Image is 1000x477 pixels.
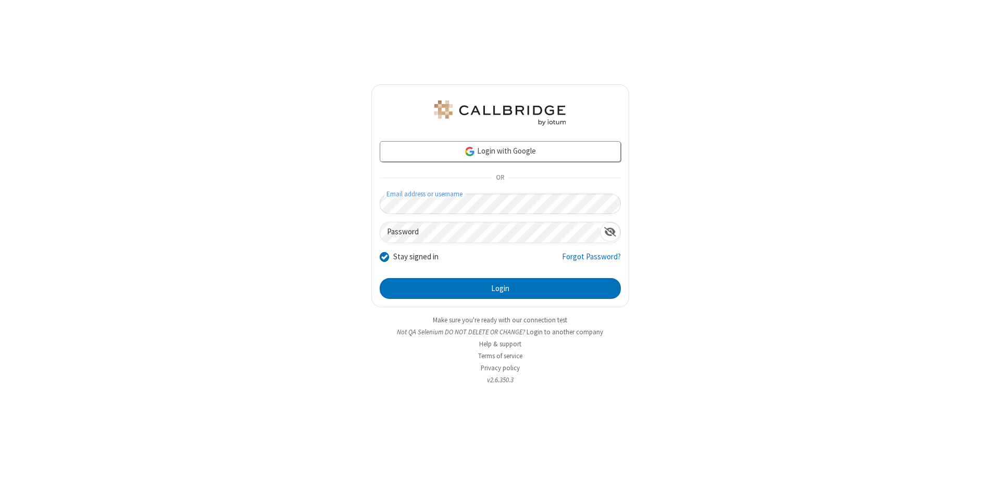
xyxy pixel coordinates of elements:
input: Password [380,222,600,243]
img: google-icon.png [464,146,476,157]
label: Stay signed in [393,251,439,263]
span: OR [492,171,508,185]
input: Email address or username [380,194,621,214]
a: Make sure you're ready with our connection test [433,316,567,324]
a: Privacy policy [481,363,520,372]
img: QA Selenium DO NOT DELETE OR CHANGE [432,101,568,125]
li: v2.6.350.3 [371,375,629,385]
a: Terms of service [478,352,522,360]
li: Not QA Selenium DO NOT DELETE OR CHANGE? [371,327,629,337]
a: Login with Google [380,141,621,162]
a: Forgot Password? [562,251,621,271]
div: Show password [600,222,620,242]
a: Help & support [479,340,521,348]
button: Login to another company [527,327,603,337]
button: Login [380,278,621,299]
